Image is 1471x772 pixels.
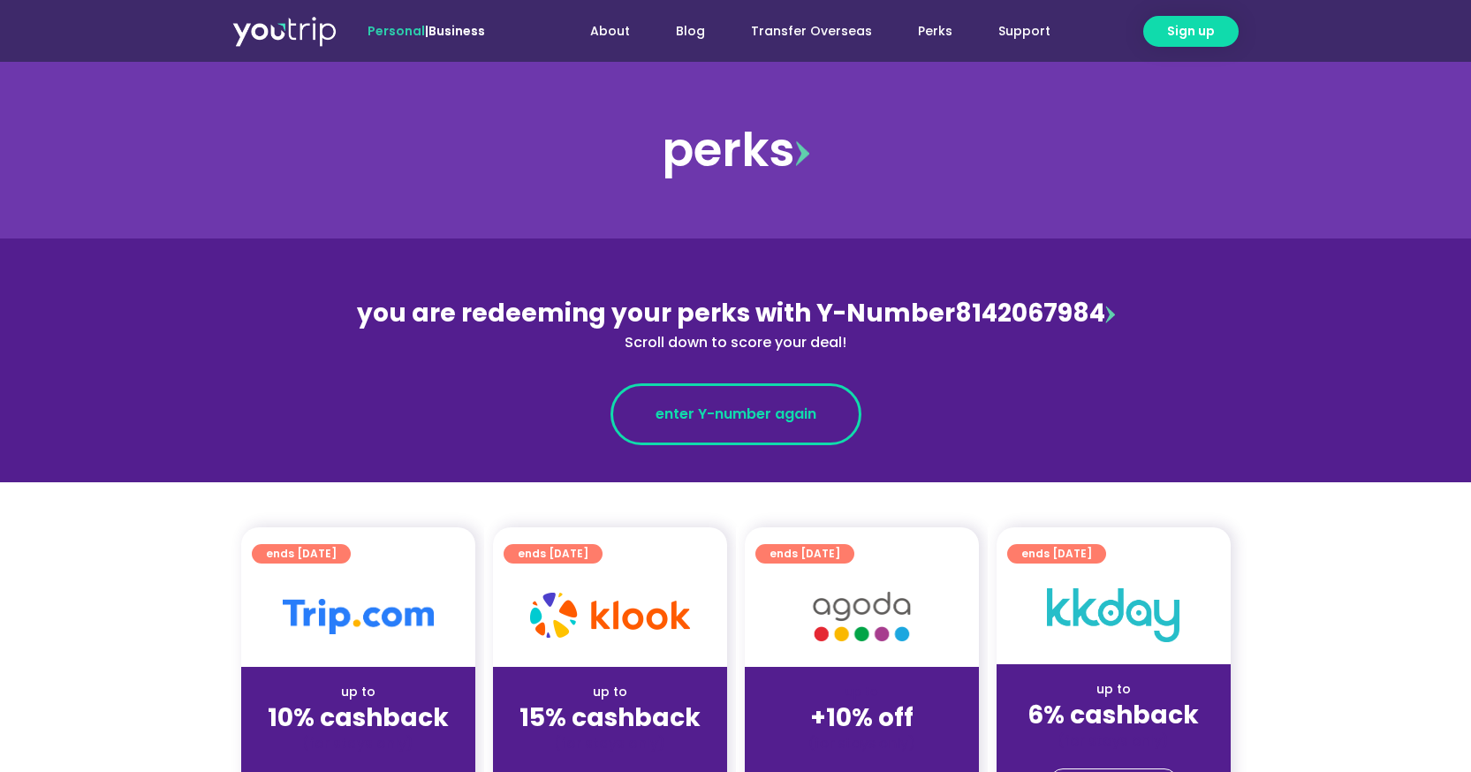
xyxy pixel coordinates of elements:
nav: Menu [533,15,1073,48]
span: ends [DATE] [1021,544,1092,564]
div: 8142067984 [353,295,1119,353]
span: up to [845,683,878,700]
a: Transfer Overseas [728,15,895,48]
span: ends [DATE] [266,544,337,564]
a: ends [DATE] [755,544,854,564]
span: | [368,22,485,40]
a: ends [DATE] [1007,544,1106,564]
a: Support [975,15,1073,48]
div: (for stays only) [1011,731,1217,750]
div: Scroll down to score your deal! [353,332,1119,353]
strong: +10% off [810,700,914,735]
div: (for stays only) [759,734,965,753]
a: enter Y-number again [610,383,861,445]
span: Sign up [1167,22,1215,41]
strong: 6% cashback [1027,698,1199,732]
a: Blog [653,15,728,48]
strong: 10% cashback [268,700,449,735]
div: up to [507,683,713,701]
a: Sign up [1143,16,1239,47]
span: enter Y-number again [656,404,816,425]
div: up to [255,683,461,701]
span: ends [DATE] [770,544,840,564]
div: (for stays only) [507,734,713,753]
span: you are redeeming your perks with Y-Number [357,296,955,330]
a: Business [428,22,485,40]
span: Personal [368,22,425,40]
div: (for stays only) [255,734,461,753]
a: About [567,15,653,48]
div: up to [1011,680,1217,699]
a: ends [DATE] [252,544,351,564]
a: ends [DATE] [504,544,603,564]
strong: 15% cashback [519,700,701,735]
a: Perks [895,15,975,48]
span: ends [DATE] [518,544,588,564]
